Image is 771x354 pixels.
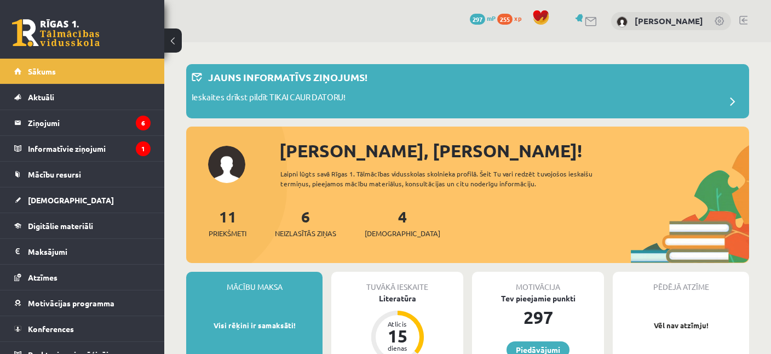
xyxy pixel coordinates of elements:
[497,14,513,25] span: 255
[14,290,151,316] a: Motivācijas programma
[613,272,749,293] div: Pēdējā atzīme
[14,84,151,110] a: Aktuāli
[28,195,114,205] span: [DEMOGRAPHIC_DATA]
[28,298,114,308] span: Motivācijas programma
[365,228,440,239] span: [DEMOGRAPHIC_DATA]
[28,272,57,282] span: Atzīmes
[470,14,496,22] a: 297 mP
[472,272,604,293] div: Motivācija
[331,272,463,293] div: Tuvākā ieskaite
[14,213,151,238] a: Digitālie materiāli
[635,15,703,26] a: [PERSON_NAME]
[487,14,496,22] span: mP
[28,324,74,334] span: Konferences
[470,14,485,25] span: 297
[192,70,744,113] a: Jauns informatīvs ziņojums! Ieskaites drīkst pildīt TIKAI CAUR DATORU!
[136,141,151,156] i: 1
[208,70,367,84] p: Jauns informatīvs ziņojums!
[14,316,151,341] a: Konferences
[186,272,323,293] div: Mācību maksa
[28,239,151,264] legend: Maksājumi
[14,265,151,290] a: Atzīmes
[497,14,527,22] a: 255 xp
[279,138,749,164] div: [PERSON_NAME], [PERSON_NAME]!
[28,92,54,102] span: Aktuāli
[14,187,151,213] a: [DEMOGRAPHIC_DATA]
[618,320,744,331] p: Vēl nav atzīmju!
[209,207,246,239] a: 11Priekšmeti
[14,59,151,84] a: Sākums
[280,169,618,189] div: Laipni lūgts savā Rīgas 1. Tālmācības vidusskolas skolnieka profilā. Šeit Tu vari redzēt tuvojošo...
[28,169,81,179] span: Mācību resursi
[136,116,151,130] i: 6
[365,207,440,239] a: 4[DEMOGRAPHIC_DATA]
[209,228,246,239] span: Priekšmeti
[14,239,151,264] a: Maksājumi
[28,221,93,231] span: Digitālie materiāli
[14,136,151,161] a: Informatīvie ziņojumi1
[381,327,414,345] div: 15
[28,66,56,76] span: Sākums
[472,304,604,330] div: 297
[331,293,463,304] div: Literatūra
[472,293,604,304] div: Tev pieejamie punkti
[514,14,521,22] span: xp
[14,162,151,187] a: Mācību resursi
[28,110,151,135] legend: Ziņojumi
[12,19,100,47] a: Rīgas 1. Tālmācības vidusskola
[617,16,628,27] img: Haralds Romanovskis
[192,91,346,106] p: Ieskaites drīkst pildīt TIKAI CAUR DATORU!
[275,228,336,239] span: Neizlasītās ziņas
[192,320,317,331] p: Visi rēķini ir samaksāti!
[275,207,336,239] a: 6Neizlasītās ziņas
[381,345,414,351] div: dienas
[14,110,151,135] a: Ziņojumi6
[28,136,151,161] legend: Informatīvie ziņojumi
[381,321,414,327] div: Atlicis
